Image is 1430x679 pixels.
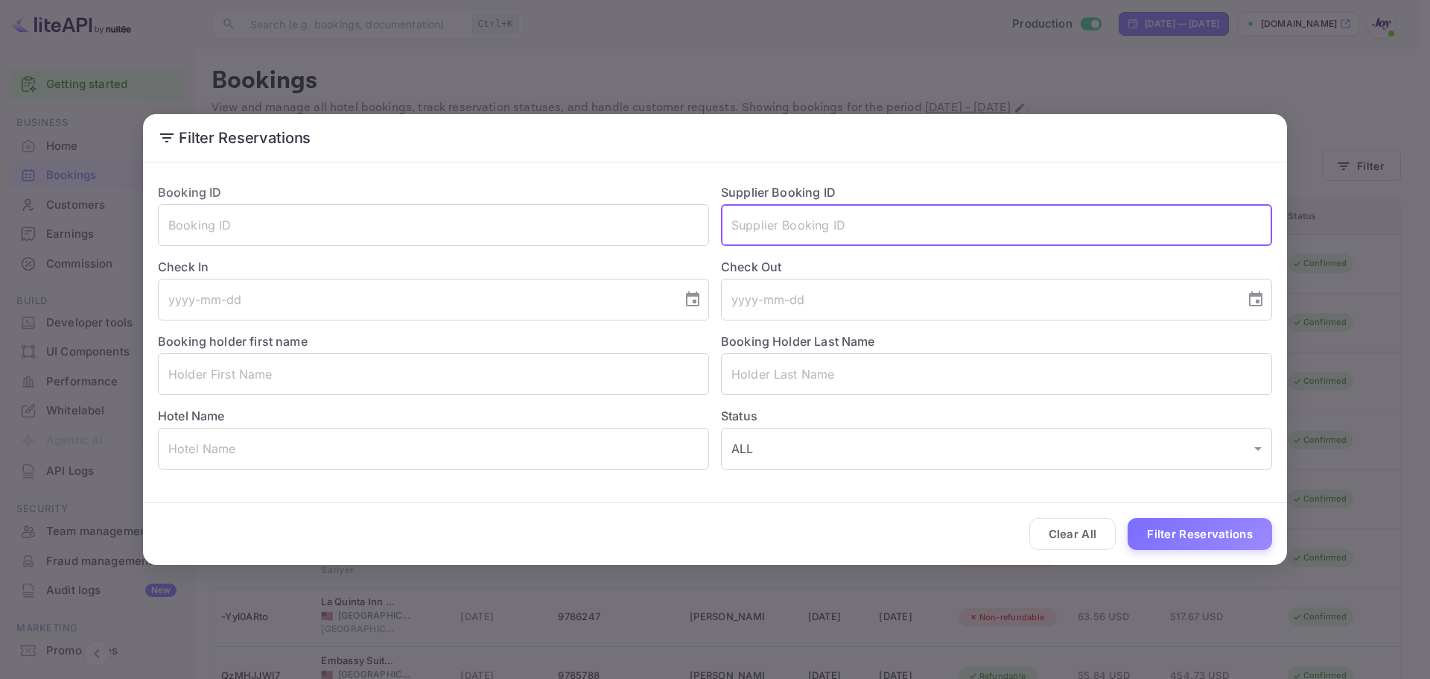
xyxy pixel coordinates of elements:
[721,279,1235,320] input: yyyy-mm-dd
[721,185,836,200] label: Supplier Booking ID
[721,407,1272,425] label: Status
[158,353,709,395] input: Holder First Name
[158,258,709,276] label: Check In
[721,258,1272,276] label: Check Out
[678,285,708,315] button: Choose date
[158,204,709,246] input: Booking ID
[721,334,875,349] label: Booking Holder Last Name
[158,408,225,423] label: Hotel Name
[143,114,1287,162] h2: Filter Reservations
[1241,285,1271,315] button: Choose date
[158,185,222,200] label: Booking ID
[1029,518,1116,550] button: Clear All
[721,428,1272,470] div: ALL
[721,353,1272,395] input: Holder Last Name
[158,334,308,349] label: Booking holder first name
[158,279,672,320] input: yyyy-mm-dd
[1128,518,1272,550] button: Filter Reservations
[721,204,1272,246] input: Supplier Booking ID
[158,428,709,470] input: Hotel Name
